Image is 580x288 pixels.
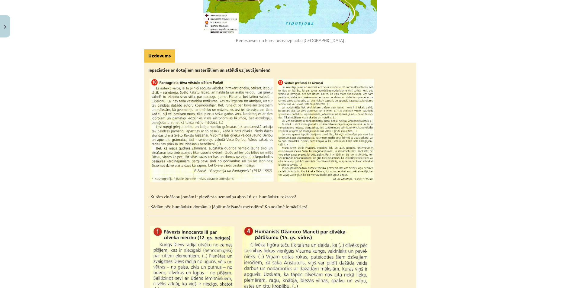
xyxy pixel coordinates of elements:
[148,193,412,200] p: - Kurām zināšanu jomām ir pievērsta uzmanība abos 16. gs. humānistu tekstos?
[148,67,270,73] strong: Iepazīsties ar dotajiem materiāliem un atbildi uz jautājumiem!
[144,37,436,44] figcaption: Renesanses un humānisma izplatība [GEOGRAPHIC_DATA]
[144,49,175,62] div: Uzdevums
[148,203,412,210] p: - Kādām pēc humānistu domām ir jābūt mācīšanās metodēm? Ko nozīmē iemācīties?
[4,25,6,29] img: icon-close-lesson-0947bae3869378f0d4975bcd49f059093ad1ed9edebbc8119c70593378902aed.svg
